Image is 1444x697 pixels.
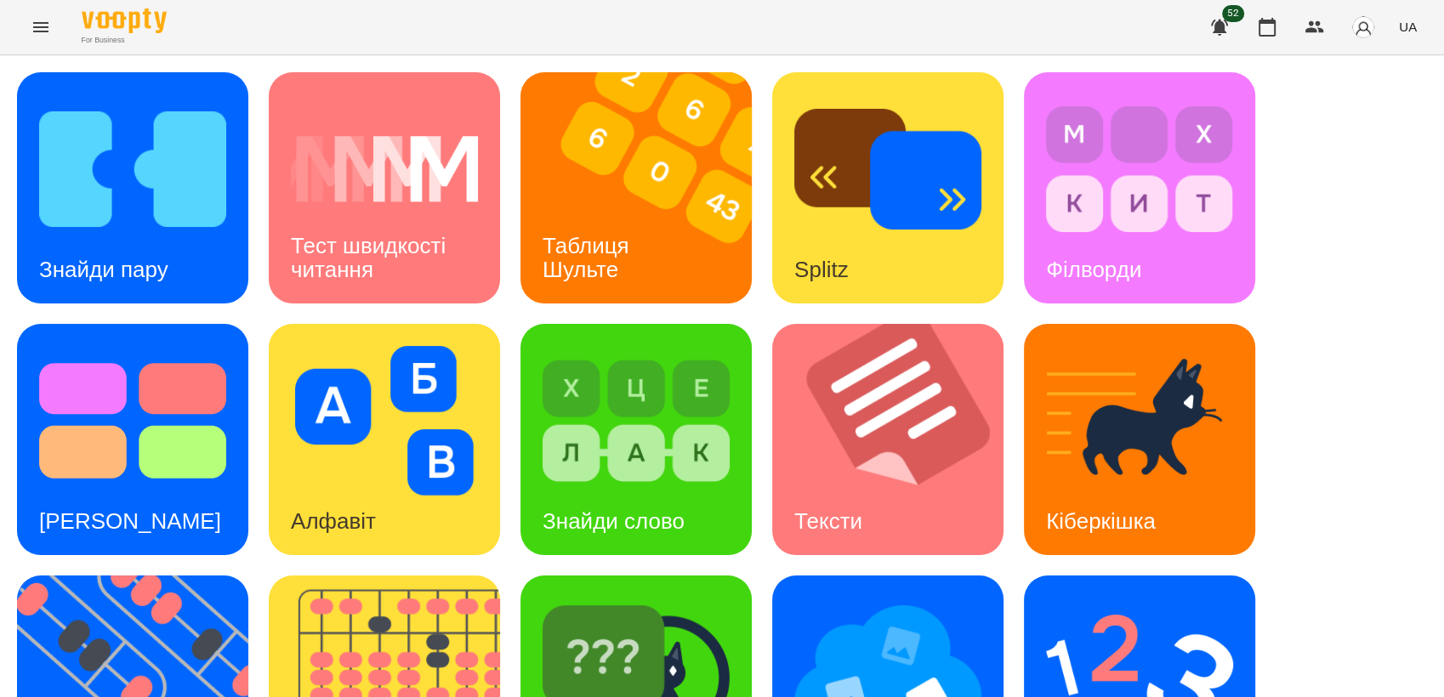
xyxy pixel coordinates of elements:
img: Тест швидкості читання [291,94,478,244]
a: SplitzSplitz [772,72,1003,303]
h3: Тест швидкості читання [291,233,452,281]
h3: Тексти [794,508,862,534]
img: Splitz [794,94,981,244]
h3: Філворди [1046,257,1141,282]
img: Тест Струпа [39,346,226,496]
a: Таблиця ШультеТаблиця Шульте [520,72,752,303]
img: Кіберкішка [1046,346,1233,496]
h3: Знайди слово [543,508,685,534]
img: Алфавіт [291,346,478,496]
a: АлфавітАлфавіт [269,324,500,555]
span: 52 [1222,5,1244,22]
h3: Splitz [794,257,849,282]
h3: Кіберкішка [1046,508,1156,534]
img: Тексти [772,324,1025,555]
h3: Таблиця Шульте [543,233,635,281]
span: UA [1399,18,1417,36]
a: Знайди словоЗнайди слово [520,324,752,555]
a: КіберкішкаКіберкішка [1024,324,1255,555]
h3: Алфавіт [291,508,376,534]
img: Знайди слово [543,346,730,496]
img: Таблиця Шульте [520,72,773,303]
img: Voopty Logo [82,8,167,33]
h3: [PERSON_NAME] [39,508,221,534]
span: For Business [82,35,167,46]
img: Знайди пару [39,94,226,244]
a: ФілвордиФілворди [1024,72,1255,303]
a: Тест Струпа[PERSON_NAME] [17,324,248,555]
a: Тест швидкості читанняТест швидкості читання [269,72,500,303]
a: ТекстиТексти [772,324,1003,555]
h3: Знайди пару [39,257,168,282]
img: Філворди [1046,94,1233,244]
img: avatar_s.png [1351,15,1375,39]
button: UA [1392,11,1424,42]
a: Знайди паруЗнайди пару [17,72,248,303]
button: Menu [20,7,61,48]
